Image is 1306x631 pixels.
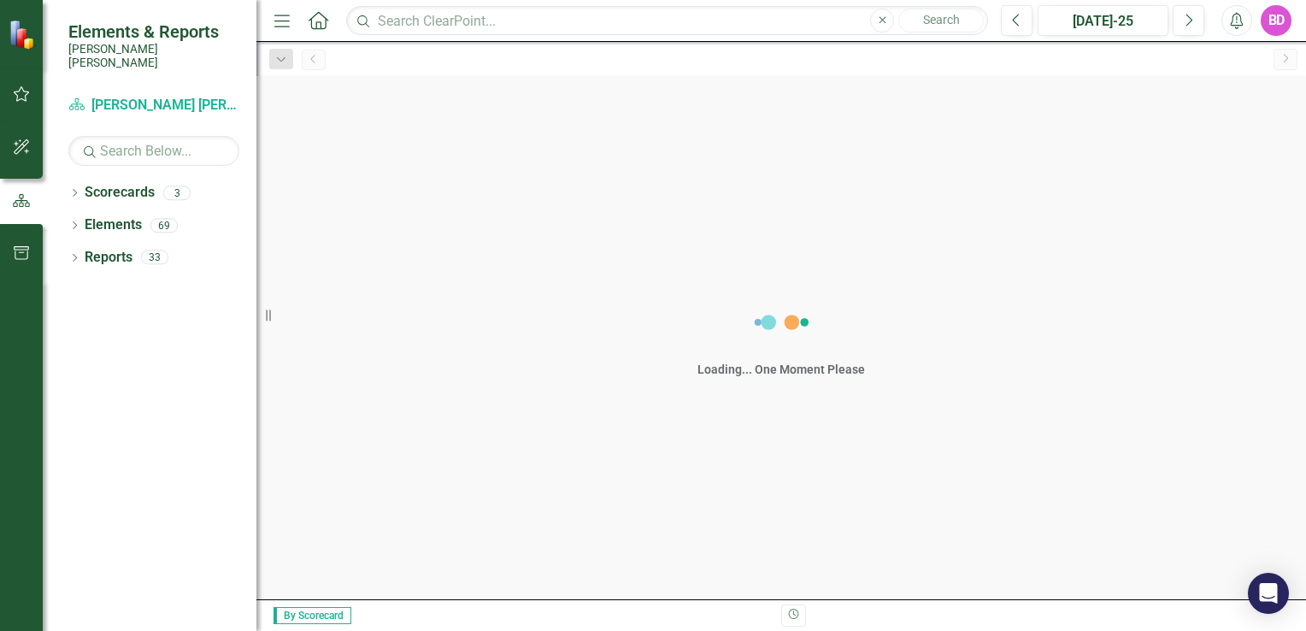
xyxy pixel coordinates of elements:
div: 33 [141,251,168,265]
div: 3 [163,186,191,200]
input: Search ClearPoint... [346,6,988,36]
button: [DATE]-25 [1038,5,1168,36]
button: Search [898,9,984,32]
div: Loading... One Moment Please [697,361,865,378]
a: [PERSON_NAME] [PERSON_NAME] CORPORATE Balanced Scorecard [68,96,239,115]
a: Elements [85,215,142,235]
div: [DATE]-25 [1044,11,1162,32]
span: Search [923,13,960,27]
button: BD [1261,5,1291,36]
img: ClearPoint Strategy [8,19,38,50]
small: [PERSON_NAME] [PERSON_NAME] [68,42,239,70]
a: Reports [85,248,132,268]
div: Open Intercom Messenger [1248,573,1289,614]
span: By Scorecard [274,607,351,624]
span: Elements & Reports [68,21,239,42]
input: Search Below... [68,136,239,166]
div: 69 [150,218,178,233]
a: Scorecards [85,183,155,203]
